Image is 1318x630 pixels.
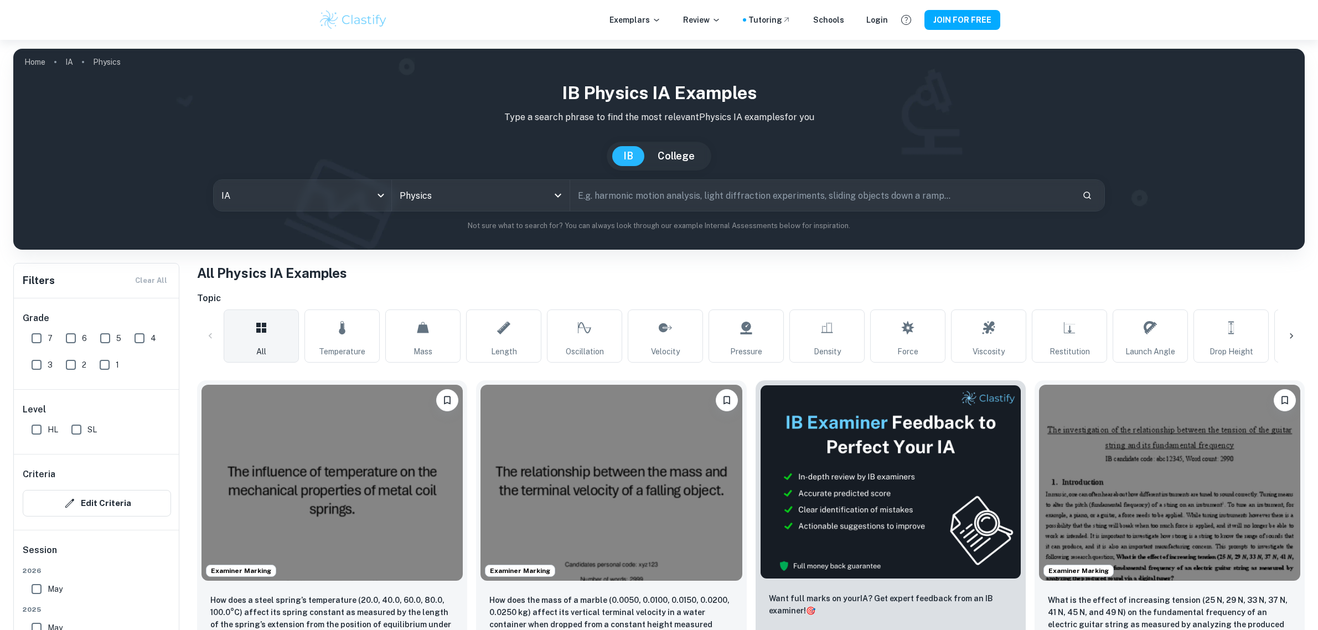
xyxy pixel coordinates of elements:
span: 1 [116,359,119,371]
span: Restitution [1050,345,1090,358]
h6: Filters [23,273,55,288]
button: Please log in to bookmark exemplars [716,389,738,411]
p: Type a search phrase to find the most relevant Physics IA examples for you [22,111,1296,124]
span: 6 [82,332,87,344]
button: Edit Criteria [23,490,171,517]
span: Pressure [730,345,762,358]
button: Open [550,188,566,203]
span: 🎯 [806,606,815,615]
button: IB [612,146,644,166]
button: Help and Feedback [897,11,916,29]
button: Please log in to bookmark exemplars [436,389,458,411]
span: Examiner Marking [1044,566,1113,576]
h6: Grade [23,312,171,325]
a: Tutoring [748,14,791,26]
span: 2 [82,359,86,371]
button: Search [1078,186,1097,205]
span: 7 [48,332,53,344]
a: Home [24,54,45,70]
button: Please log in to bookmark exemplars [1274,389,1296,411]
span: Force [897,345,918,358]
span: 4 [151,332,156,344]
span: Length [491,345,517,358]
span: Density [814,345,841,358]
h6: Topic [197,292,1305,305]
img: Clastify logo [318,9,389,31]
span: Examiner Marking [206,566,276,576]
span: Launch Angle [1125,345,1175,358]
span: Temperature [319,345,365,358]
h6: Criteria [23,468,55,481]
img: Thumbnail [760,385,1021,579]
span: Examiner Marking [485,566,555,576]
p: Want full marks on your IA ? Get expert feedback from an IB examiner! [769,592,1012,617]
span: Velocity [651,345,680,358]
span: All [256,345,266,358]
p: Not sure what to search for? You can always look through our example Internal Assessments below f... [22,220,1296,231]
a: Schools [813,14,844,26]
img: Physics IA example thumbnail: How does the mass of a marble (0.0050, 0 [480,385,742,581]
h1: IB Physics IA examples [22,80,1296,106]
div: IA [214,180,391,211]
span: 3 [48,359,53,371]
h6: Session [23,544,171,566]
span: 2026 [23,566,171,576]
span: Viscosity [973,345,1005,358]
span: Drop Height [1210,345,1253,358]
input: E.g. harmonic motion analysis, light diffraction experiments, sliding objects down a ramp... [570,180,1073,211]
span: HL [48,424,58,436]
h6: Level [23,403,171,416]
p: Review [683,14,721,26]
span: Mass [414,345,432,358]
p: Exemplars [609,14,661,26]
p: Physics [93,56,121,68]
span: Oscillation [566,345,604,358]
img: profile cover [13,49,1305,250]
img: Physics IA example thumbnail: What is the effect of increasing tension [1039,385,1300,581]
img: Physics IA example thumbnail: How does a steel spring’s temperature (2 [201,385,463,581]
button: College [647,146,706,166]
span: May [48,583,63,595]
span: 5 [116,332,121,344]
a: Login [866,14,888,26]
span: SL [87,424,97,436]
a: IA [65,54,73,70]
span: 2025 [23,605,171,614]
h1: All Physics IA Examples [197,263,1305,283]
button: JOIN FOR FREE [924,10,1000,30]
